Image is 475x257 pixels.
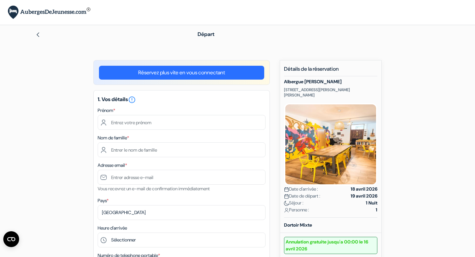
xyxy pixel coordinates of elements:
[284,222,312,228] b: Dortoir Mixte
[351,186,377,193] strong: 18 avril 2026
[98,162,127,169] label: Adresse email
[284,193,320,200] span: Date de départ :
[98,115,266,130] input: Entrez votre prénom
[284,208,289,213] img: user_icon.svg
[98,225,127,232] label: Heure d'arrivée
[35,32,41,37] img: left_arrow.svg
[351,193,377,200] strong: 19 avril 2026
[284,200,303,206] span: Séjour :
[8,6,90,19] img: AubergesDeJeunesse.com
[98,134,129,141] label: Nom de famille
[3,231,19,247] button: Ouvrir le widget CMP
[284,194,289,199] img: calendar.svg
[198,31,214,38] span: Départ
[99,66,264,80] a: Réservez plus vite en vous connectant
[284,79,377,85] h5: Albergue [PERSON_NAME]
[98,96,266,104] h5: 1. Vos détails
[376,206,377,213] strong: 1
[128,96,136,103] a: error_outline
[366,200,377,206] strong: 1 Nuit
[98,142,266,157] input: Entrer le nom de famille
[98,197,109,204] label: Pays
[98,170,266,185] input: Entrer adresse e-mail
[128,96,136,104] i: error_outline
[98,186,210,192] small: Vous recevrez un e-mail de confirmation immédiatement
[284,237,377,254] small: Annulation gratuite jusqu'a 00:00 le 16 avril 2026
[98,107,115,114] label: Prénom
[284,206,309,213] span: Personne :
[284,187,289,192] img: calendar.svg
[284,186,318,193] span: Date d'arrivée :
[284,66,377,76] h5: Détails de la réservation
[284,87,377,98] p: [STREET_ADDRESS][PERSON_NAME][PERSON_NAME]
[284,201,289,206] img: moon.svg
